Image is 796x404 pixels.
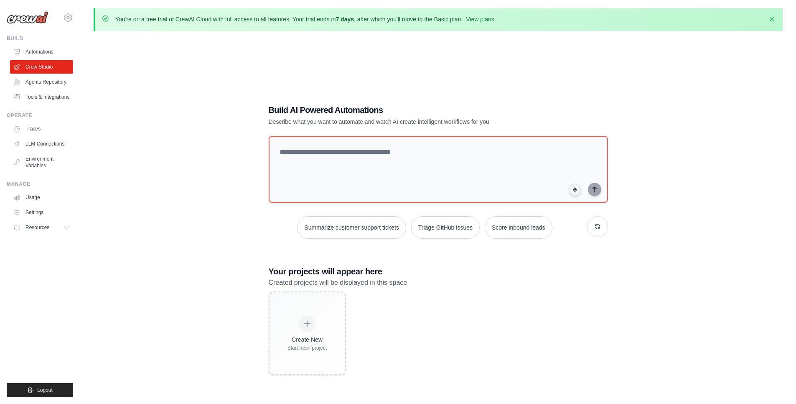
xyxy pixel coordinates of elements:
[7,11,48,24] img: Logo
[10,90,73,104] a: Tools & Integrations
[336,16,354,23] strong: 7 days
[485,216,552,239] button: Score inbound leads
[297,216,406,239] button: Summarize customer support tickets
[587,216,608,237] button: Get new suggestions
[269,266,608,277] h3: Your projects will appear here
[411,216,480,239] button: Triage GitHub issues
[569,184,581,196] button: Click to speak your automation idea
[10,137,73,151] a: LLM Connections
[269,118,549,126] p: Describe what you want to automate and watch AI create intelligent workflows for you
[10,60,73,74] a: Crew Studio
[115,15,496,23] p: You're on a free trial of CrewAI Cloud with full access to all features. Your trial ends in , aft...
[10,75,73,89] a: Agents Repository
[25,224,49,231] span: Resources
[466,16,494,23] a: View plans
[10,45,73,59] a: Automations
[7,181,73,187] div: Manage
[269,104,549,116] h1: Build AI Powered Automations
[10,191,73,204] a: Usage
[287,335,327,344] div: Create New
[287,345,327,351] div: Start fresh project
[269,277,608,288] p: Created projects will be displayed in this space
[10,221,73,234] button: Resources
[10,152,73,172] a: Environment Variables
[37,387,53,394] span: Logout
[10,122,73,136] a: Traces
[10,206,73,219] a: Settings
[7,35,73,42] div: Build
[7,112,73,119] div: Operate
[7,383,73,397] button: Logout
